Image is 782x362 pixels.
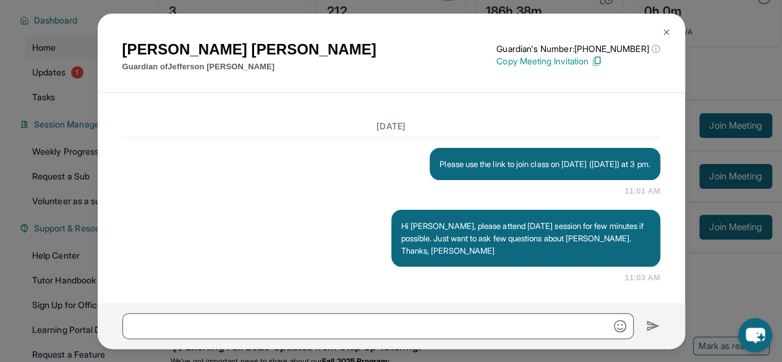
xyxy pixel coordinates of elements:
[614,320,626,332] img: Emoji
[440,158,650,170] p: Please use the link to join class on [DATE] ([DATE]) at 3 pm.
[591,56,602,67] img: Copy Icon
[651,43,660,55] span: ⓘ
[646,319,660,334] img: Send icon
[122,120,660,132] h3: [DATE]
[624,185,660,197] span: 11:01 AM
[122,61,376,73] p: Guardian of Jefferson [PERSON_NAME]
[738,318,772,352] button: chat-button
[122,38,376,61] h1: [PERSON_NAME] [PERSON_NAME]
[496,55,660,67] p: Copy Meeting Invitation
[661,27,671,37] img: Close Icon
[401,220,650,257] p: Hi [PERSON_NAME], please attend [DATE] session for few minutes if possible. Just want to ask few ...
[624,272,660,284] span: 11:03 AM
[496,43,660,55] p: Guardian's Number: [PHONE_NUMBER]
